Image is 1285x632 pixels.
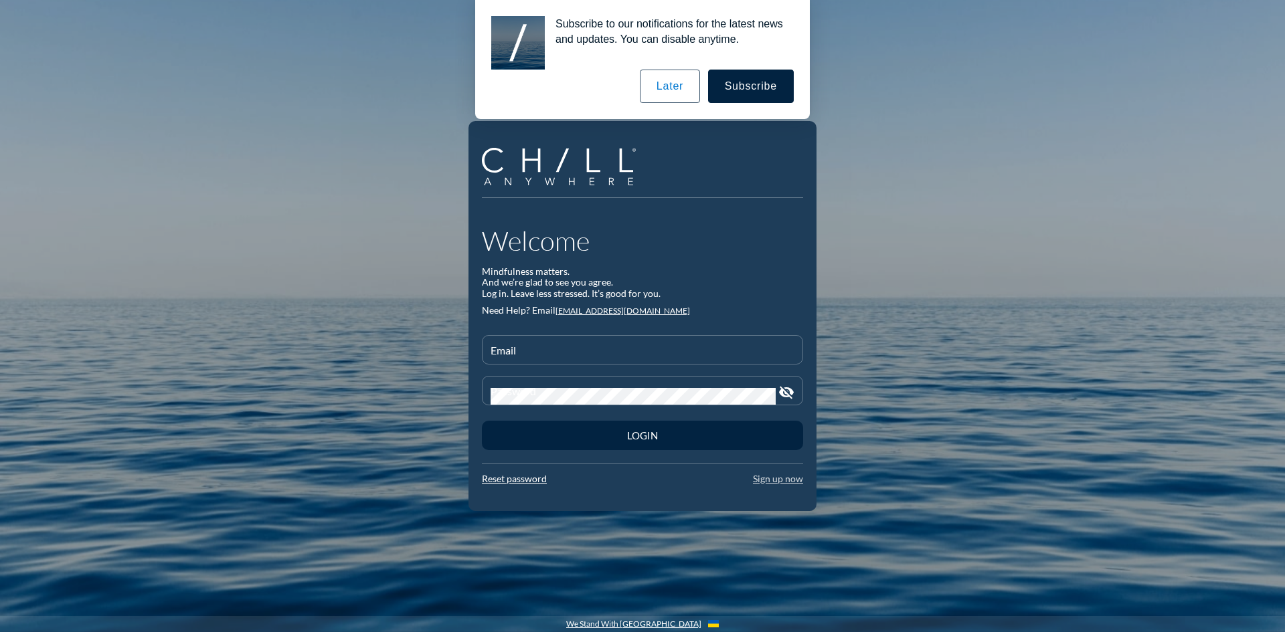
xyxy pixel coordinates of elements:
a: Sign up now [753,473,803,484]
img: Flag_of_Ukraine.1aeecd60.svg [708,620,719,627]
input: Password [491,388,776,405]
a: Company Logo [482,148,646,188]
div: Mindfulness matters. And we’re glad to see you agree. Log in. Leave less stressed. It’s good for ... [482,266,803,300]
img: Company Logo [482,148,636,186]
h1: Welcome [482,225,803,257]
button: Subscribe [708,70,794,103]
button: Later [640,70,700,103]
i: visibility_off [778,385,794,401]
a: [EMAIL_ADDRESS][DOMAIN_NAME] [555,306,690,316]
img: notification icon [491,16,545,70]
div: Login [505,429,780,441]
div: Subscribe to our notifications for the latest news and updates. You can disable anytime. [545,16,794,47]
a: We Stand With [GEOGRAPHIC_DATA] [566,619,701,629]
a: Reset password [482,473,547,484]
span: Need Help? Email [482,304,555,316]
button: Login [482,421,803,450]
input: Email [491,347,794,364]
